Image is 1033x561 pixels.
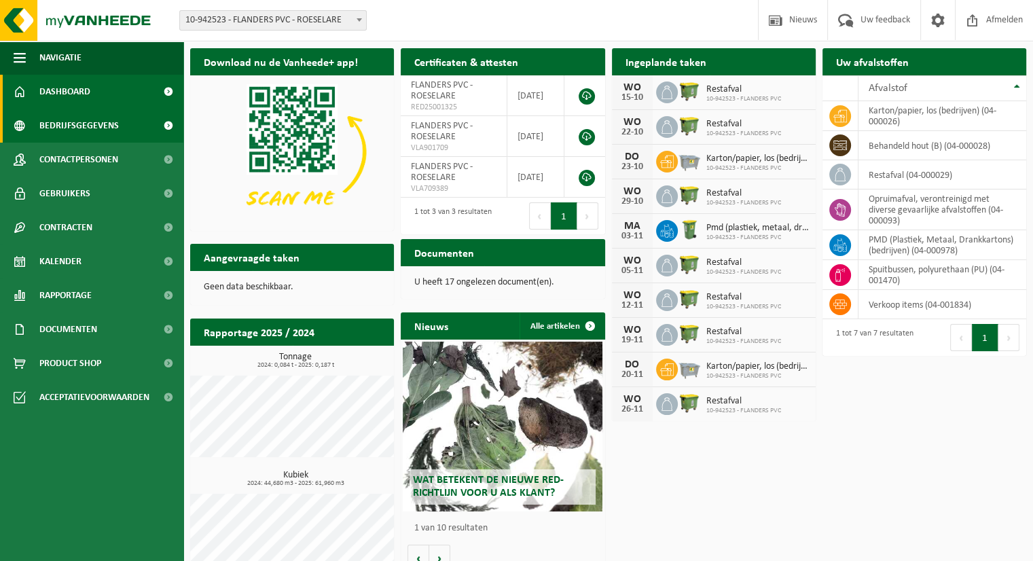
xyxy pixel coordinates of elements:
span: Contactpersonen [39,143,118,177]
span: Wat betekent de nieuwe RED-richtlijn voor u als klant? [413,475,564,499]
img: WB-1100-HPE-GN-50 [678,114,701,137]
span: Restafval [706,257,781,268]
td: opruimafval, verontreinigd met diverse gevaarlijke afvalstoffen (04-000093) [858,189,1026,230]
div: DO [619,359,646,370]
div: 1 tot 7 van 7 resultaten [829,323,913,352]
span: FLANDERS PVC - ROESELARE [411,80,473,101]
span: Product Shop [39,346,101,380]
td: karton/papier, los (bedrijven) (04-000026) [858,101,1026,131]
div: 23-10 [619,162,646,172]
div: WO [619,117,646,128]
span: 10-942523 - FLANDERS PVC [706,95,781,103]
h2: Rapportage 2025 / 2024 [190,319,328,345]
div: WO [619,290,646,301]
span: Dashboard [39,75,90,109]
span: Bedrijfsgegevens [39,109,119,143]
button: 1 [551,202,577,230]
h2: Uw afvalstoffen [822,48,922,75]
div: MA [619,221,646,232]
div: 26-11 [619,405,646,414]
p: Geen data beschikbaar. [204,283,380,292]
img: WB-2500-GAL-GY-01 [678,357,701,380]
div: WO [619,325,646,336]
span: Restafval [706,327,781,338]
span: 2024: 44,680 m3 - 2025: 61,960 m3 [197,480,394,487]
span: Restafval [706,188,781,199]
span: Karton/papier, los (bedrijven) [706,361,809,372]
span: Contracten [39,211,92,245]
span: Pmd (plastiek, metaal, drankkartons) (bedrijven) [706,223,809,234]
h2: Certificaten & attesten [401,48,532,75]
span: Navigatie [39,41,81,75]
h3: Kubiek [197,471,394,487]
div: 12-11 [619,301,646,310]
img: Download de VHEPlus App [190,75,394,228]
h2: Nieuws [401,312,462,339]
div: WO [619,82,646,93]
img: WB-0240-HPE-GN-50 [678,218,701,241]
span: 10-942523 - FLANDERS PVC [706,372,809,380]
span: 10-942523 - FLANDERS PVC [706,234,809,242]
span: Acceptatievoorwaarden [39,380,149,414]
span: FLANDERS PVC - ROESELARE [411,121,473,142]
span: Rapportage [39,278,92,312]
div: 22-10 [619,128,646,137]
img: WB-1100-HPE-GN-50 [678,287,701,310]
div: 29-10 [619,197,646,206]
span: 10-942523 - FLANDERS PVC - ROESELARE [179,10,367,31]
span: Documenten [39,312,97,346]
span: Gebruikers [39,177,90,211]
img: WB-1100-HPE-GN-50 [678,183,701,206]
div: 19-11 [619,336,646,345]
span: 10-942523 - FLANDERS PVC [706,268,781,276]
div: WO [619,394,646,405]
td: [DATE] [507,157,564,198]
div: WO [619,255,646,266]
a: Bekijk rapportage [293,345,393,372]
span: RED25001325 [411,102,496,113]
span: Restafval [706,292,781,303]
img: WB-1100-HPE-GN-50 [678,79,701,103]
span: 10-942523 - FLANDERS PVC [706,199,781,207]
span: 10-942523 - FLANDERS PVC [706,130,781,138]
td: verkoop items (04-001834) [858,290,1026,319]
img: WB-2500-GAL-GY-01 [678,149,701,172]
span: VLA709389 [411,183,496,194]
img: WB-1100-HPE-GN-50 [678,322,701,345]
span: Karton/papier, los (bedrijven) [706,153,809,164]
td: behandeld hout (B) (04-000028) [858,131,1026,160]
span: 10-942523 - FLANDERS PVC [706,407,781,415]
span: 10-942523 - FLANDERS PVC [706,303,781,311]
p: U heeft 17 ongelezen document(en). [414,278,591,287]
div: 15-10 [619,93,646,103]
span: Restafval [706,119,781,130]
span: Restafval [706,396,781,407]
div: 1 tot 3 van 3 resultaten [407,201,492,231]
h2: Documenten [401,239,488,266]
td: [DATE] [507,116,564,157]
button: Next [577,202,598,230]
span: Restafval [706,84,781,95]
button: Next [998,324,1019,351]
span: 10-942523 - FLANDERS PVC - ROESELARE [180,11,366,30]
button: Previous [529,202,551,230]
span: 10-942523 - FLANDERS PVC [706,338,781,346]
h3: Tonnage [197,352,394,369]
img: WB-1100-HPE-GN-50 [678,253,701,276]
div: DO [619,151,646,162]
td: restafval (04-000029) [858,160,1026,189]
div: 05-11 [619,266,646,276]
span: FLANDERS PVC - ROESELARE [411,162,473,183]
span: 10-942523 - FLANDERS PVC [706,164,809,173]
div: 03-11 [619,232,646,241]
h2: Download nu de Vanheede+ app! [190,48,371,75]
img: WB-1100-HPE-GN-50 [678,391,701,414]
td: spuitbussen, polyurethaan (PU) (04-001470) [858,260,1026,290]
a: Wat betekent de nieuwe RED-richtlijn voor u als klant? [403,342,602,511]
h2: Aangevraagde taken [190,244,313,270]
td: PMD (Plastiek, Metaal, Drankkartons) (bedrijven) (04-000978) [858,230,1026,260]
p: 1 van 10 resultaten [414,524,598,533]
button: 1 [972,324,998,351]
span: Kalender [39,245,81,278]
h2: Ingeplande taken [612,48,720,75]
